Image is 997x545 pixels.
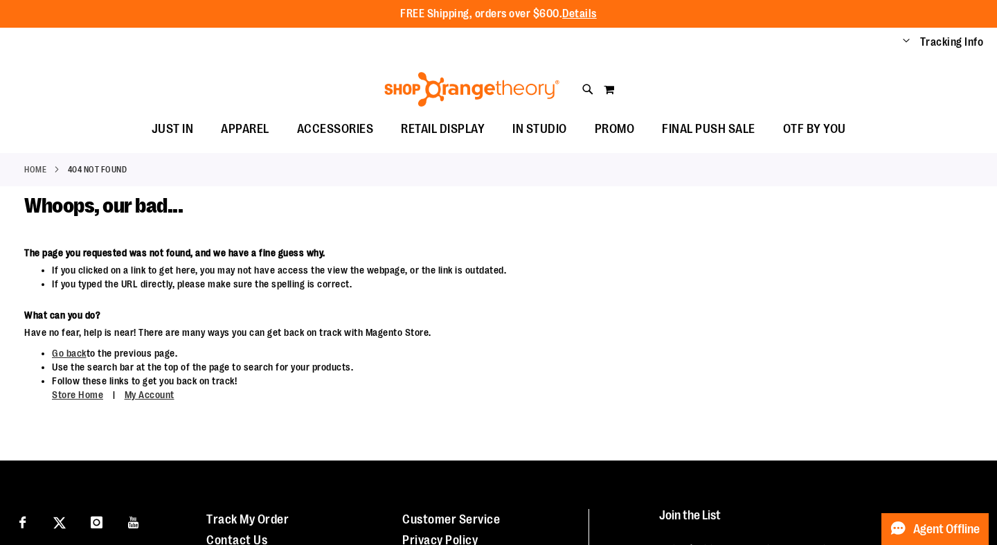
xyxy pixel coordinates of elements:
a: Track My Order [206,512,289,526]
a: Customer Service [402,512,500,526]
span: PROMO [595,114,635,145]
p: FREE Shipping, orders over $600. [400,6,597,22]
span: OTF BY YOU [783,114,846,145]
span: RETAIL DISPLAY [401,114,485,145]
img: Shop Orangetheory [382,72,562,107]
dt: What can you do? [24,308,775,322]
li: Follow these links to get you back on track! [52,374,775,402]
a: Tracking Info [920,35,984,50]
span: ACCESSORIES [297,114,374,145]
a: Go back [52,348,87,359]
a: Store Home [52,389,103,400]
dd: Have no fear, help is near! There are many ways you can get back on track with Magento Store. [24,325,775,339]
span: APPAREL [221,114,269,145]
dt: The page you requested was not found, and we have a fine guess why. [24,246,775,260]
a: Visit our Instagram page [84,509,109,533]
span: Agent Offline [913,523,980,536]
a: Visit our Facebook page [10,509,35,533]
a: Details [562,8,597,20]
span: Whoops, our bad... [24,194,183,217]
a: Visit our Youtube page [122,509,146,533]
span: | [106,383,123,407]
a: Visit our X page [48,509,72,533]
span: JUST IN [152,114,194,145]
li: Use the search bar at the top of the page to search for your products. [52,360,775,374]
span: FINAL PUSH SALE [662,114,755,145]
img: Twitter [53,517,66,529]
button: Agent Offline [881,513,989,545]
li: to the previous page. [52,346,775,360]
button: Account menu [903,35,910,49]
a: Home [24,163,46,176]
a: My Account [125,389,174,400]
li: If you clicked on a link to get here, you may not have access the view the webpage, or the link i... [52,263,775,277]
h4: Join the List [659,509,971,535]
strong: 404 Not Found [68,163,127,176]
li: If you typed the URL directly, please make sure the spelling is correct. [52,277,775,291]
span: IN STUDIO [512,114,567,145]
